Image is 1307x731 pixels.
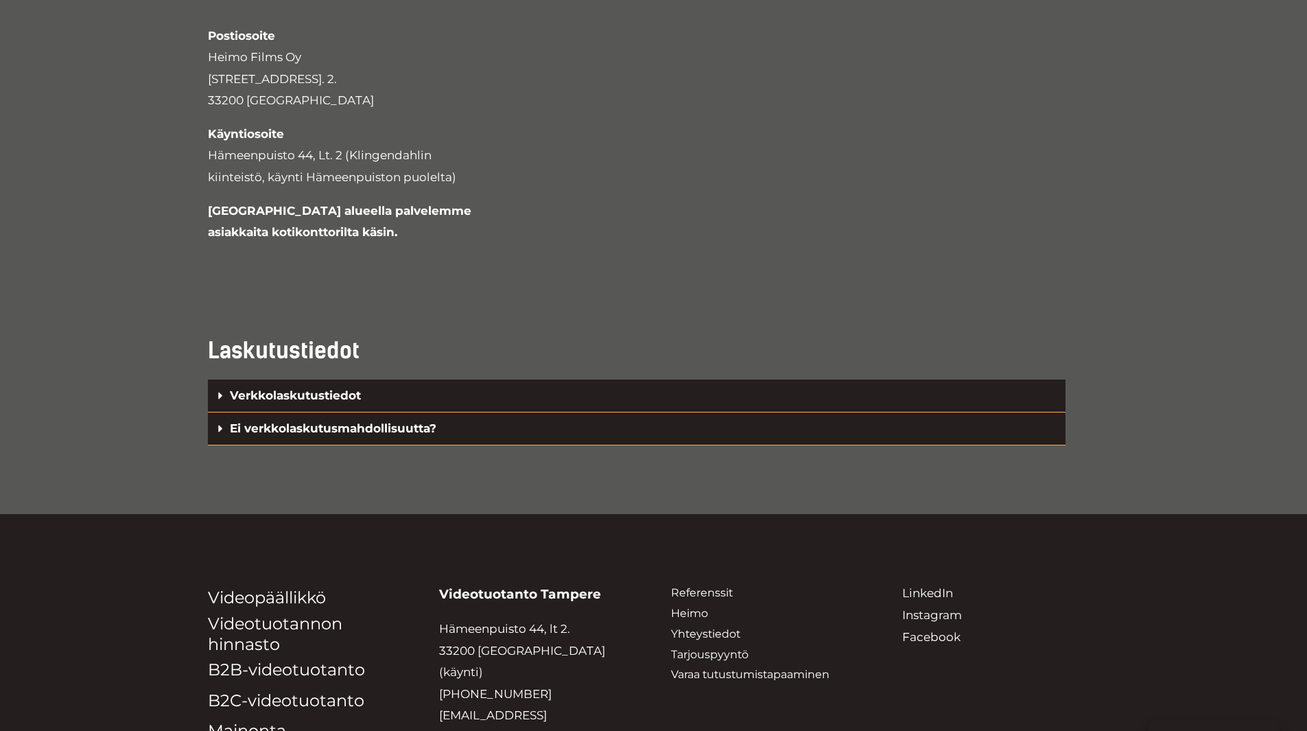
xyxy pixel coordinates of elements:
[439,586,601,602] strong: Videotuotanto Tampere
[671,668,829,681] a: Varaa tutustumistapaaminen
[902,586,953,600] a: LinkedIn
[208,29,275,43] strong: Postiosoite
[208,614,342,654] a: Videotuotannon hinnasto
[208,660,365,680] a: B2B-videotuotanto
[902,608,962,622] a: Instagram
[671,583,869,685] aside: Footer Widget 3
[671,586,733,599] a: Referenssit
[208,336,1065,367] h3: Laskutustiedot
[671,627,740,640] a: Yhteystiedot
[208,93,374,107] span: 33200 [GEOGRAPHIC_DATA]
[208,204,471,240] strong: [GEOGRAPHIC_DATA] alueella palvelemme asiakkaita kotikonttorilta käsin.
[902,630,961,644] a: Facebook
[439,687,552,701] a: [PHONE_NUMBER]
[208,691,364,710] a: B2C-videotuotanto
[208,380,1065,413] div: Verkkolaskutustiedot
[230,388,361,402] a: Verkkolaskutustiedot
[208,29,301,65] span: Heimo Films Oy
[671,583,869,685] nav: Valikko
[208,127,284,141] strong: Käyntiosoite
[671,648,749,661] a: Tarjouspyyntö
[230,421,436,435] a: Ei verkkolaskutusmahdollisuutta?
[208,72,337,86] span: [STREET_ADDRESS]. 2.
[208,413,1065,445] div: Ei verkkolaskutusmahdollisuutta?
[671,607,708,620] a: Heimo
[208,124,471,189] p: Hämeenpuisto 44, Lt. 2 (Klingendahlin kiinteistö, käynti Hämeenpuiston puolelta)
[208,588,326,607] a: Videopäällikkö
